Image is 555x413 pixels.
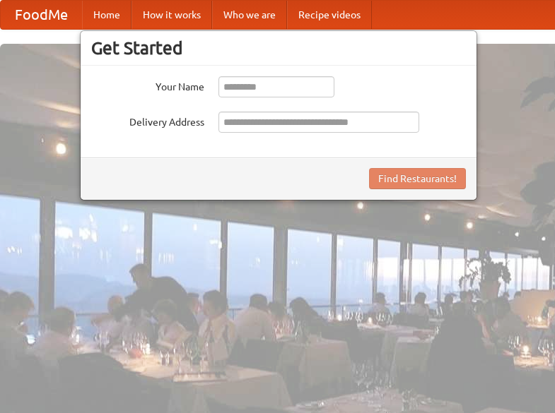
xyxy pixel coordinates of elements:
[82,1,132,29] a: Home
[369,168,466,189] button: Find Restaurants!
[132,1,212,29] a: How it works
[212,1,287,29] a: Who we are
[91,76,204,94] label: Your Name
[287,1,372,29] a: Recipe videos
[1,1,82,29] a: FoodMe
[91,37,466,59] h3: Get Started
[91,112,204,129] label: Delivery Address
